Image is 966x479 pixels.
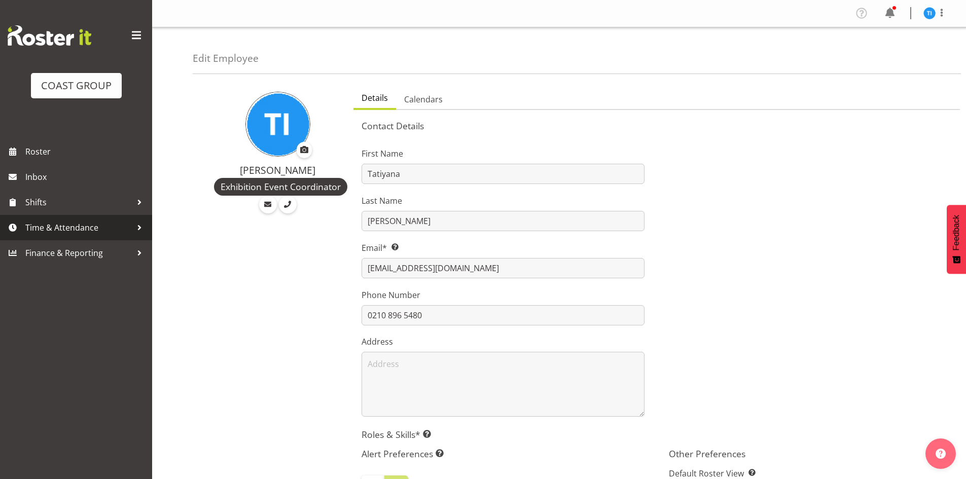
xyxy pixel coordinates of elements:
[362,448,645,459] h5: Alert Preferences
[362,242,645,254] label: Email*
[362,148,645,160] label: First Name
[936,449,946,459] img: help-xxl-2.png
[193,53,259,64] h4: Edit Employee
[404,93,443,105] span: Calendars
[25,245,132,261] span: Finance & Reporting
[245,92,310,157] img: tatiyana-isaac10120.jpg
[362,305,645,325] input: Phone Number
[25,144,147,159] span: Roster
[362,164,645,184] input: First Name
[362,289,645,301] label: Phone Number
[952,215,961,250] span: Feedback
[362,429,952,440] h5: Roles & Skills*
[41,78,112,93] div: COAST GROUP
[25,220,132,235] span: Time & Attendance
[362,336,645,348] label: Address
[362,195,645,207] label: Last Name
[279,196,297,213] a: Call Employee
[259,196,277,213] a: Email Employee
[362,92,388,104] span: Details
[923,7,936,19] img: tatiyana-isaac10120.jpg
[221,180,341,193] span: Exhibition Event Coordinator
[25,169,147,185] span: Inbox
[362,120,952,131] h5: Contact Details
[669,448,952,459] h5: Other Preferences
[214,165,341,176] h4: [PERSON_NAME]
[947,205,966,274] button: Feedback - Show survey
[362,211,645,231] input: Last Name
[25,195,132,210] span: Shifts
[362,258,645,278] input: Email Address
[8,25,91,46] img: Rosterit website logo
